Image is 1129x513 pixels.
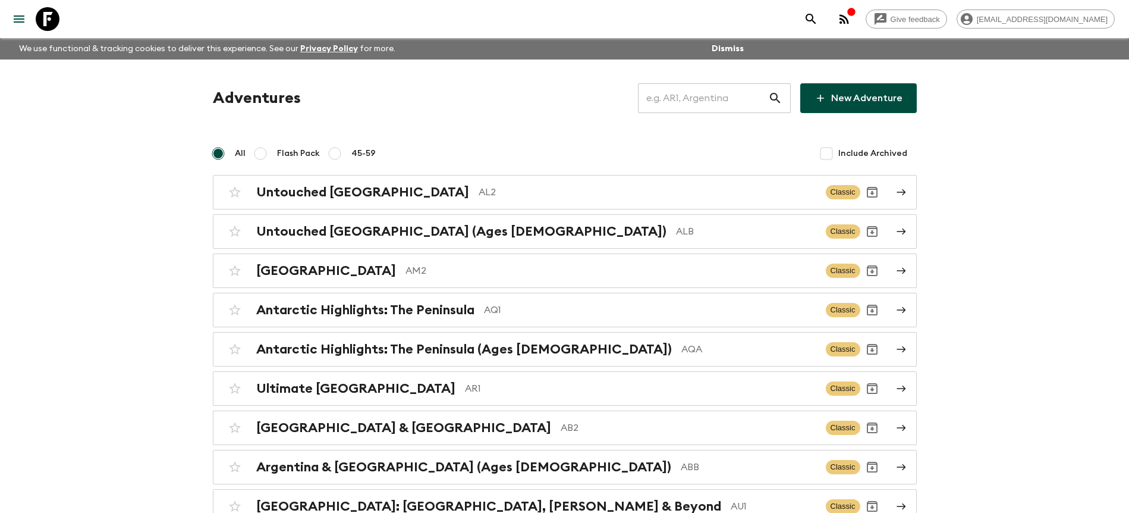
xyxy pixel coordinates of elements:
[799,7,823,31] button: search adventures
[484,303,816,317] p: AQ1
[681,342,816,356] p: AQA
[826,421,860,435] span: Classic
[213,254,917,288] a: [GEOGRAPHIC_DATA]AM2ClassicArchive
[681,460,816,474] p: ABB
[826,303,860,317] span: Classic
[7,7,31,31] button: menu
[866,10,947,29] a: Give feedback
[709,40,747,57] button: Dismiss
[213,214,917,249] a: Untouched [GEOGRAPHIC_DATA] (Ages [DEMOGRAPHIC_DATA])ALBClassicArchive
[638,82,768,115] input: e.g. AR1, Argentina
[970,15,1114,24] span: [EMAIL_ADDRESS][DOMAIN_NAME]
[235,148,246,159] span: All
[405,264,816,278] p: AM2
[860,259,884,283] button: Archive
[256,224,666,239] h2: Untouched [GEOGRAPHIC_DATA] (Ages [DEMOGRAPHIC_DATA])
[860,455,884,479] button: Archive
[479,185,816,199] p: AL2
[256,263,396,279] h2: [GEOGRAPHIC_DATA]
[860,337,884,361] button: Archive
[213,293,917,327] a: Antarctic Highlights: The PeninsulaAQ1ClassicArchive
[14,38,400,60] p: We use functional & tracking cookies to deliver this experience. See our for more.
[826,264,860,278] span: Classic
[860,220,884,243] button: Archive
[826,460,860,474] span: Classic
[213,86,301,110] h1: Adventures
[957,10,1115,29] div: [EMAIL_ADDRESS][DOMAIN_NAME]
[256,459,671,475] h2: Argentina & [GEOGRAPHIC_DATA] (Ages [DEMOGRAPHIC_DATA])
[277,148,320,159] span: Flash Pack
[826,342,860,356] span: Classic
[884,15,946,24] span: Give feedback
[256,420,551,436] h2: [GEOGRAPHIC_DATA] & [GEOGRAPHIC_DATA]
[465,381,816,396] p: AR1
[561,421,816,435] p: AB2
[838,148,907,159] span: Include Archived
[213,371,917,406] a: Ultimate [GEOGRAPHIC_DATA]AR1ClassicArchive
[213,450,917,484] a: Argentina & [GEOGRAPHIC_DATA] (Ages [DEMOGRAPHIC_DATA])ABBClassicArchive
[860,180,884,204] button: Archive
[860,298,884,322] button: Archive
[800,83,917,113] a: New Adventure
[256,342,672,357] h2: Antarctic Highlights: The Peninsula (Ages [DEMOGRAPHIC_DATA])
[213,411,917,445] a: [GEOGRAPHIC_DATA] & [GEOGRAPHIC_DATA]AB2ClassicArchive
[351,148,376,159] span: 45-59
[826,224,860,239] span: Classic
[860,377,884,401] button: Archive
[256,302,474,318] h2: Antarctic Highlights: The Peninsula
[826,185,860,199] span: Classic
[213,175,917,209] a: Untouched [GEOGRAPHIC_DATA]AL2ClassicArchive
[213,332,917,367] a: Antarctic Highlights: The Peninsula (Ages [DEMOGRAPHIC_DATA])AQAClassicArchive
[826,381,860,396] span: Classic
[676,224,816,239] p: ALB
[300,45,358,53] a: Privacy Policy
[860,416,884,440] button: Archive
[256,381,455,396] h2: Ultimate [GEOGRAPHIC_DATA]
[256,184,469,200] h2: Untouched [GEOGRAPHIC_DATA]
